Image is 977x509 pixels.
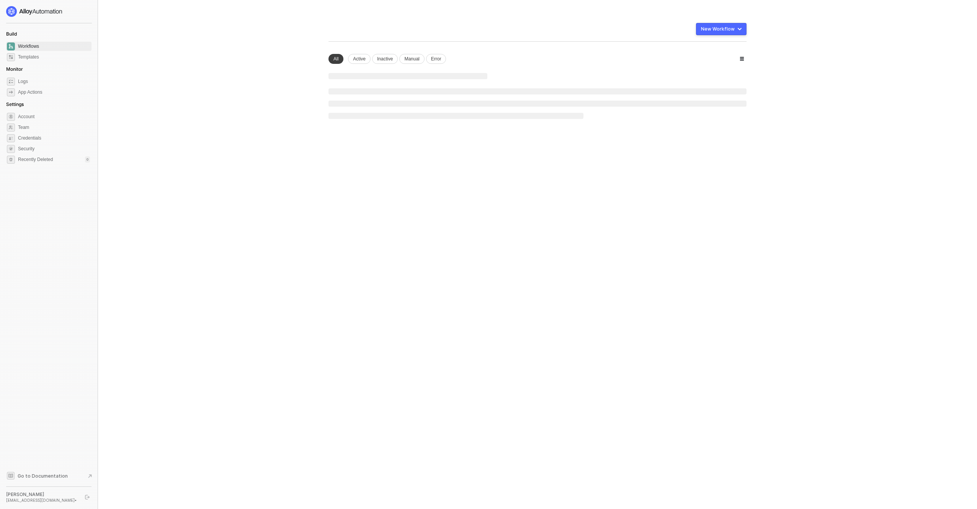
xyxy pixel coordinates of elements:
img: logo [6,6,63,17]
span: Account [18,112,90,121]
div: Error [426,54,446,64]
span: document-arrow [86,472,94,480]
span: Build [6,31,17,37]
div: App Actions [18,89,42,96]
span: icon-logs [7,78,15,86]
a: logo [6,6,91,17]
div: [PERSON_NAME] [6,491,78,498]
span: Workflows [18,42,90,51]
span: Go to Documentation [18,473,68,479]
span: marketplace [7,53,15,61]
div: Active [348,54,371,64]
span: settings [7,113,15,121]
span: Recently Deleted [18,156,53,163]
span: icon-app-actions [7,88,15,96]
div: Manual [399,54,424,64]
span: credentials [7,134,15,142]
span: Team [18,123,90,132]
span: documentation [7,472,15,480]
span: Credentials [18,133,90,143]
div: New Workflow [701,26,735,32]
div: [EMAIL_ADDRESS][DOMAIN_NAME] • [6,498,78,503]
span: Templates [18,52,90,62]
a: Knowledge Base [6,471,92,480]
span: Logs [18,77,90,86]
div: All [328,54,343,64]
span: settings [7,156,15,164]
span: Monitor [6,66,23,72]
span: security [7,145,15,153]
span: dashboard [7,42,15,50]
span: Settings [6,101,24,107]
button: New Workflow [696,23,747,35]
div: Inactive [372,54,398,64]
span: team [7,124,15,132]
div: 0 [85,156,90,163]
span: logout [85,495,90,499]
span: Security [18,144,90,153]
